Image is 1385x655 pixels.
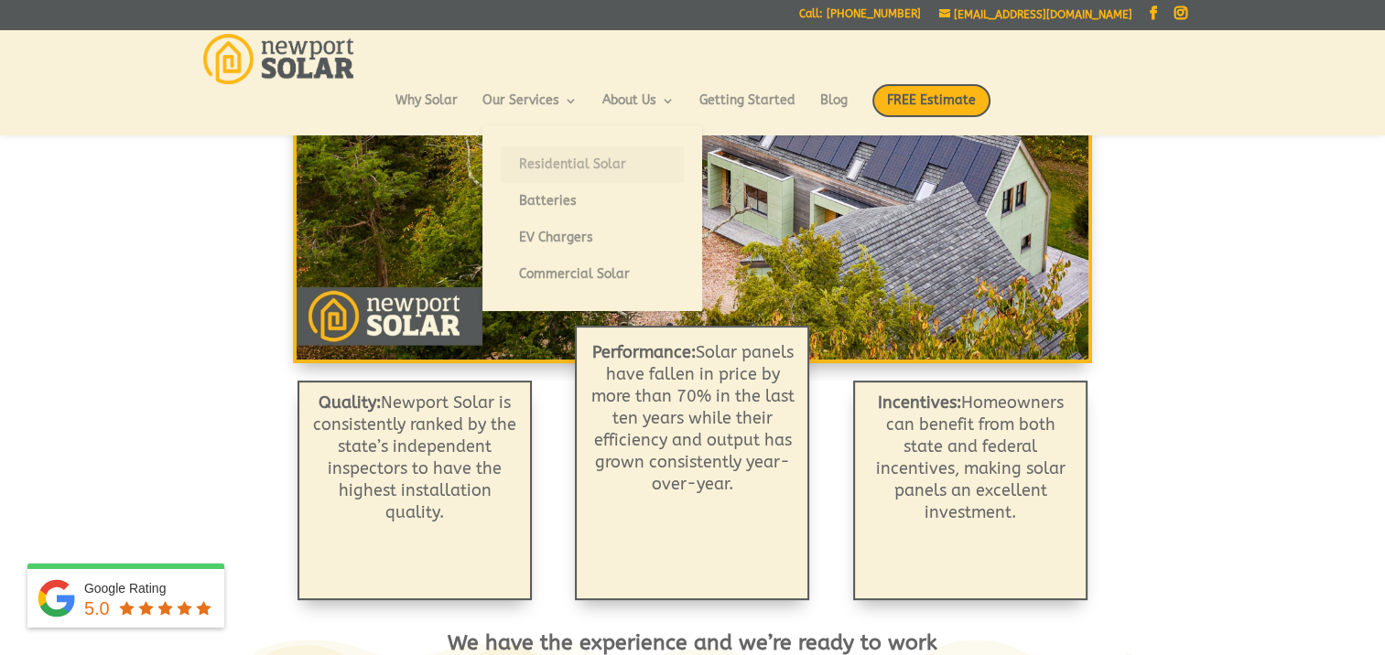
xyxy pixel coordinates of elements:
[591,342,695,362] b: Performance:
[84,598,110,618] span: 5.0
[602,94,675,125] a: About Us
[713,323,720,329] a: 4
[666,323,673,329] a: 1
[872,84,990,117] span: FREE Estimate
[939,8,1132,21] a: [EMAIL_ADDRESS][DOMAIN_NAME]
[501,183,684,220] a: Batteries
[501,220,684,256] a: EV Chargers
[872,84,990,135] a: FREE Estimate
[501,146,684,183] a: Residential Solar
[84,579,215,597] div: Google Rating
[699,94,795,125] a: Getting Started
[820,94,848,125] a: Blog
[590,341,794,495] p: Solar panels have fallen in price by more than 70% in the last ten years while their efficiency a...
[501,256,684,293] a: Commercial Solar
[864,392,1077,523] p: Homeowners can benefit from both state and federal incentives, making solar panels an excellent i...
[395,94,458,125] a: Why Solar
[682,323,688,329] a: 2
[319,392,381,413] strong: Quality:
[482,94,578,125] a: Our Services
[313,392,516,522] span: Newport Solar is consistently ranked by the state’s independent inspectors to have the highest in...
[877,392,960,413] strong: Incentives:
[203,34,354,84] img: Newport Solar | Solar Energy Optimized.
[799,8,921,27] a: Call: [PHONE_NUMBER]
[698,323,704,329] a: 3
